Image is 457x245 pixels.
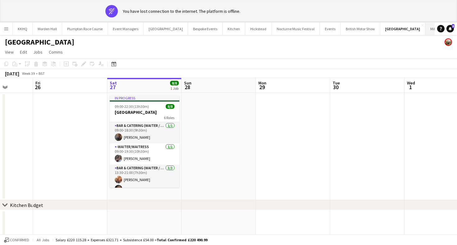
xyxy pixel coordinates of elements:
div: Salary £220 115.28 + Expenses £321.71 + Subsistence £54.00 = [56,238,207,242]
div: BST [39,71,45,76]
button: [GEOGRAPHIC_DATA] [144,23,188,35]
div: Kitchen Budget [10,202,43,208]
button: Events [320,23,341,35]
button: Morden Hall [33,23,62,35]
span: Sun [184,80,192,86]
span: Edit [20,49,27,55]
span: 28 [183,84,192,91]
h3: [GEOGRAPHIC_DATA] [110,109,179,115]
span: Week 39 [21,71,36,76]
button: Confirmed [3,237,30,243]
span: 30 [332,84,340,91]
span: Jobs [33,49,43,55]
button: Hickstead [245,23,272,35]
button: [GEOGRAPHIC_DATA] [380,23,425,35]
span: 8/8 [166,104,174,109]
span: Tue [333,80,340,86]
h1: [GEOGRAPHIC_DATA] [5,37,74,47]
span: 6 [452,24,455,28]
button: British Motor Show [341,23,380,35]
app-card-role: -Waiter/Waitress1/109:00-19:30 (10h30m)[PERSON_NAME] [110,143,179,165]
app-card-role: Bar & Catering (Waiter / waitress)3/313:30-21:00 (7h30m)[PERSON_NAME][PERSON_NAME] [110,165,179,204]
span: View [5,49,14,55]
app-job-card: In progress09:00-22:30 (13h30m)8/8[GEOGRAPHIC_DATA]6 RolesBar & Catering (Waiter / waitress)1/109... [110,95,179,188]
app-user-avatar: Staffing Manager [445,38,452,46]
div: [DATE] [5,70,19,77]
div: 1 Job [170,86,178,91]
span: 6 Roles [164,115,174,120]
button: Plumpton Race Course [62,23,108,35]
span: 09:00-22:30 (13h30m) [115,104,149,109]
span: Mon [258,80,266,86]
div: You have lost connection to the internet. The platform is offline. [123,8,240,14]
a: Edit [17,48,30,56]
a: Jobs [31,48,45,56]
span: Sat [110,80,117,86]
button: Kitchen [223,23,245,35]
button: Event Managers [108,23,144,35]
span: 27 [109,84,117,91]
button: Bespoke Events [188,23,223,35]
button: Nocturne Music Festival [272,23,320,35]
button: KKHQ [13,23,33,35]
span: Fri [35,80,40,86]
span: Total Confirmed £220 490.99 [157,238,207,242]
span: Wed [407,80,415,86]
span: Comms [49,49,63,55]
div: In progress [110,95,179,100]
span: All jobs [35,238,50,242]
span: 8/8 [170,81,179,85]
span: 26 [35,84,40,91]
a: 6 [446,25,454,32]
a: Comms [46,48,65,56]
span: Confirmed [10,238,29,242]
app-card-role: Bar & Catering (Waiter / waitress)1/109:00-18:30 (9h30m)[PERSON_NAME] [110,122,179,143]
span: 1 [406,84,415,91]
span: 29 [257,84,266,91]
a: View [2,48,16,56]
